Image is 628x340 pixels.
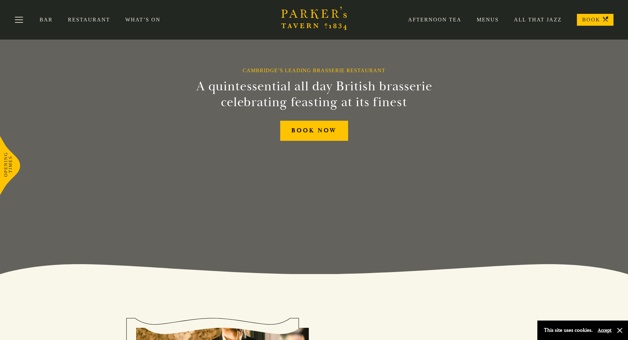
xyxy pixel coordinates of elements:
[544,325,593,335] p: This site uses cookies.
[280,121,348,141] a: BOOK NOW
[164,78,464,110] h2: A quintessential all day British brasserie celebrating feasting at its finest
[616,327,623,334] button: Close and accept
[243,67,385,74] h1: Cambridge’s Leading Brasserie Restaurant
[598,327,612,333] button: Accept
